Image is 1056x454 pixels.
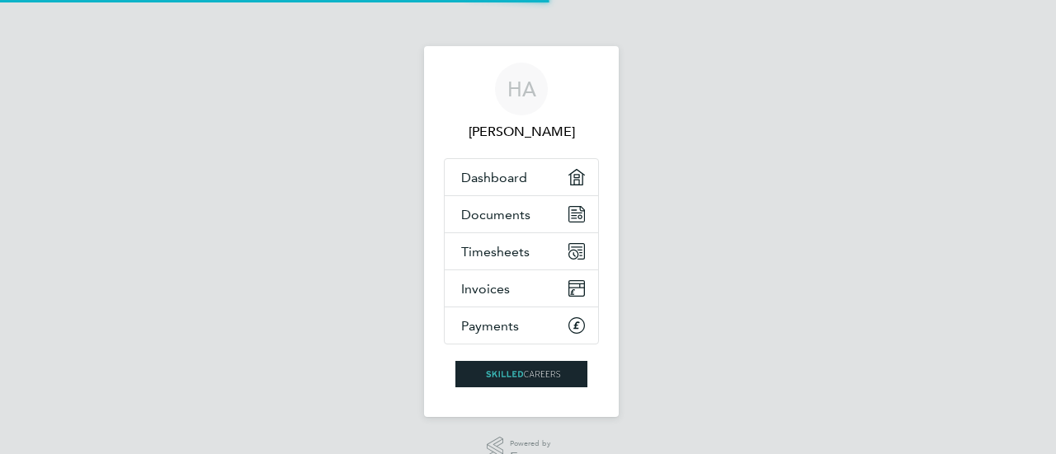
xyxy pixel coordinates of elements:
span: Payments [461,318,519,334]
span: HA [507,78,536,100]
nav: Main navigation [424,46,619,417]
a: Go to home page [444,361,599,387]
a: Payments [445,307,598,344]
span: Dashboard [461,170,527,185]
a: Documents [445,196,598,232]
span: Haroon Ahmed [444,122,599,142]
span: Timesheets [461,244,530,260]
span: Powered by [510,437,556,451]
span: Documents [461,207,530,222]
a: HA[PERSON_NAME] [444,63,599,142]
a: Dashboard [445,159,598,195]
a: Invoices [445,270,598,307]
span: Invoices [461,281,510,297]
img: skilledcareers-logo-retina.png [455,361,587,387]
a: Timesheets [445,233,598,269]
